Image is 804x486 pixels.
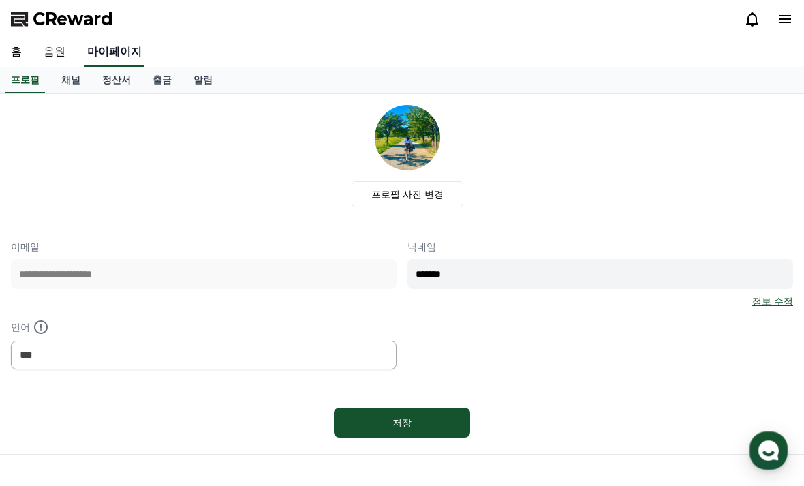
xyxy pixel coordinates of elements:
label: 프로필 사진 변경 [352,181,464,207]
a: 정산서 [91,67,142,93]
button: 저장 [334,408,470,438]
a: 프로필 [5,67,45,93]
span: CReward [33,8,113,30]
span: 대화 [125,394,141,405]
a: 대화 [90,373,176,407]
div: 저장 [361,416,443,429]
a: 출금 [142,67,183,93]
a: 정보 수정 [752,294,793,308]
a: 홈 [4,373,90,407]
span: 설정 [211,393,227,404]
span: 홈 [43,393,51,404]
a: 알림 [183,67,223,93]
img: profile_image [375,105,440,170]
p: 언어 [11,319,397,335]
p: 이메일 [11,240,397,254]
a: 채널 [50,67,91,93]
a: 설정 [176,373,262,407]
a: 음원 [33,38,76,67]
p: 닉네임 [407,240,793,254]
a: 마이페이지 [84,38,144,67]
a: CReward [11,8,113,30]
